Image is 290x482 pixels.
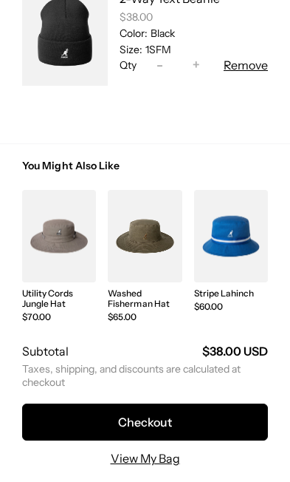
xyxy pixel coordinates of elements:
[108,288,169,309] a: Washed Fisherman Hat
[224,56,268,74] button: Remove 2-Way Text Beanie - Black / 1SFM
[170,56,185,74] input: Quantity for 2-Way Text Beanie
[120,58,137,72] span: Qty
[202,344,268,359] strong: $38.00 USD
[111,449,180,467] a: View My Bag
[120,27,148,40] dt: Color:
[120,43,142,56] dt: Size:
[22,288,73,309] a: Utility Cords Jungle Hat
[22,159,268,190] h3: You Might Also Like
[194,288,254,299] a: Stripe Lahinch
[142,43,171,56] dd: 1SFM
[22,311,51,322] span: $70.00
[148,27,175,40] dd: Black
[194,301,223,312] span: $60.00
[193,55,200,75] span: +
[148,56,170,74] button: -
[108,311,137,322] span: $65.00
[120,10,268,24] div: $38.00
[22,362,268,389] small: Taxes, shipping, and discounts are calculated at checkout
[185,56,207,74] button: +
[156,55,163,75] span: -
[22,404,268,441] button: Checkout
[22,343,69,359] h2: Subtotal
